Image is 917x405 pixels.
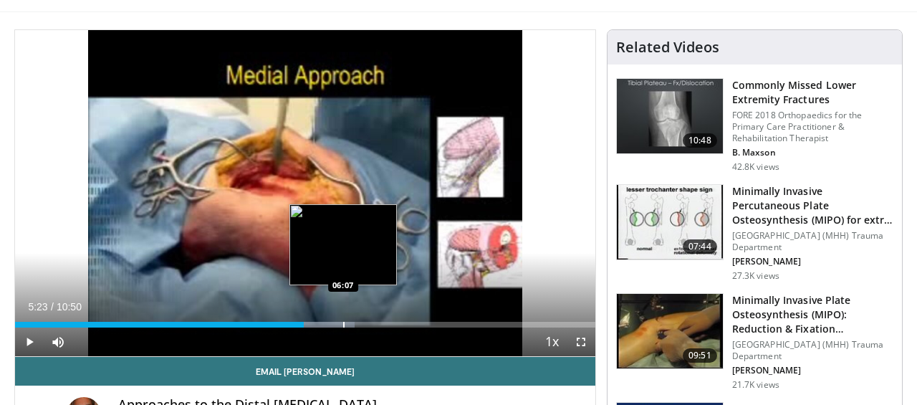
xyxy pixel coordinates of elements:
[15,328,44,356] button: Play
[732,147,893,158] p: B. Maxson
[28,301,47,313] span: 5:23
[732,293,893,336] h3: Minimally Invasive Plate Osteosynthesis (MIPO): Reduction & Fixation…
[732,379,779,391] p: 21.7K views
[538,328,567,356] button: Playback Rate
[732,184,893,227] h3: Minimally Invasive Percutaneous Plate Osteosynthesis (MIPO) for extr…
[732,110,893,144] p: FORE 2018 Orthopaedics for the Primary Care Practitioner & Rehabilitation Therapist
[617,79,723,153] img: 4aa379b6-386c-4fb5-93ee-de5617843a87.150x105_q85_crop-smart_upscale.jpg
[616,39,719,56] h4: Related Videos
[683,133,717,148] span: 10:48
[732,270,779,282] p: 27.3K views
[51,301,54,313] span: /
[732,339,893,362] p: [GEOGRAPHIC_DATA] (MHH) Trauma Department
[616,78,893,173] a: 10:48 Commonly Missed Lower Extremity Fractures FORE 2018 Orthopaedics for the Primary Care Pract...
[683,348,717,363] span: 09:51
[616,184,893,282] a: 07:44 Minimally Invasive Percutaneous Plate Osteosynthesis (MIPO) for extr… [GEOGRAPHIC_DATA] (MH...
[683,239,717,254] span: 07:44
[567,328,595,356] button: Fullscreen
[732,78,893,107] h3: Commonly Missed Lower Extremity Fractures
[57,301,82,313] span: 10:50
[617,185,723,259] img: fylOjp5pkC-GA4Zn4xMDoxOjBrO-I4W8_9.150x105_q85_crop-smart_upscale.jpg
[732,161,779,173] p: 42.8K views
[289,204,397,285] img: image.jpeg
[15,357,595,386] a: Email [PERSON_NAME]
[732,256,893,267] p: [PERSON_NAME]
[15,30,595,357] video-js: Video Player
[616,293,893,391] a: 09:51 Minimally Invasive Plate Osteosynthesis (MIPO): Reduction & Fixation… [GEOGRAPHIC_DATA] (MH...
[15,322,595,328] div: Progress Bar
[732,365,893,376] p: [PERSON_NAME]
[617,294,723,368] img: x0JBUkvnwpAy-qi34xMDoxOjBvO1TC8Z.150x105_q85_crop-smart_upscale.jpg
[44,328,72,356] button: Mute
[732,230,893,253] p: [GEOGRAPHIC_DATA] (MHH) Trauma Department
